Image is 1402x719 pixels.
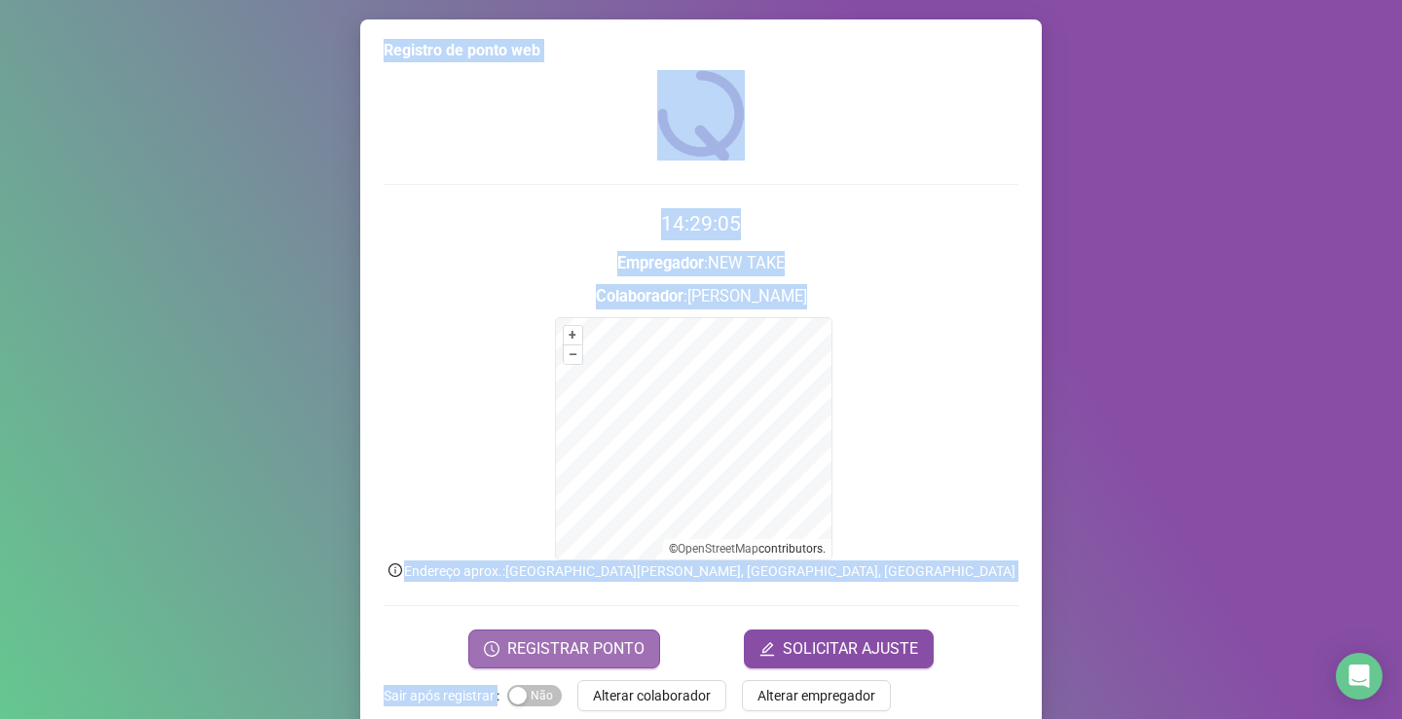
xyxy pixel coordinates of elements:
[384,680,507,711] label: Sair após registrar
[507,637,645,661] span: REGISTRAR PONTO
[617,254,704,272] strong: Empregador
[657,70,745,161] img: QRPoint
[484,641,499,657] span: clock-circle
[661,212,741,235] time: 14:29:05
[577,680,726,711] button: Alterar colaborador
[669,542,826,556] li: © contributors.
[593,685,711,706] span: Alterar colaborador
[742,680,891,711] button: Alterar empregador
[384,284,1018,309] h3: : [PERSON_NAME]
[596,287,683,306] strong: Colaborador
[757,685,875,706] span: Alterar empregador
[1336,653,1383,700] div: Open Intercom Messenger
[468,629,660,668] button: REGISTRAR PONTO
[564,326,582,344] button: +
[759,641,775,657] span: edit
[744,629,934,668] button: editSOLICITAR AJUSTE
[678,542,758,556] a: OpenStreetMap
[384,560,1018,582] p: Endereço aprox. : [GEOGRAPHIC_DATA][PERSON_NAME], [GEOGRAPHIC_DATA], [GEOGRAPHIC_DATA]
[564,345,582,364] button: –
[384,251,1018,276] h3: : NEW TAKE
[387,561,404,579] span: info-circle
[384,39,1018,62] div: Registro de ponto web
[783,637,918,661] span: SOLICITAR AJUSTE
